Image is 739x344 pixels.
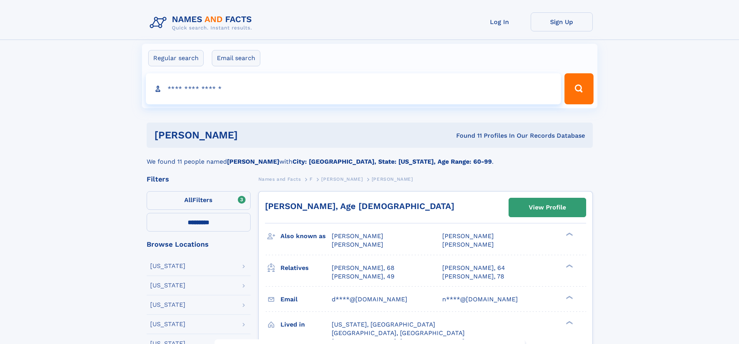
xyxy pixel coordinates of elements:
[442,232,494,240] span: [PERSON_NAME]
[280,261,332,275] h3: Relatives
[147,148,593,166] div: We found 11 people named with .
[227,158,279,165] b: [PERSON_NAME]
[150,263,185,269] div: [US_STATE]
[332,264,395,272] a: [PERSON_NAME], 68
[292,158,492,165] b: City: [GEOGRAPHIC_DATA], State: [US_STATE], Age Range: 60-99
[332,329,465,337] span: [GEOGRAPHIC_DATA], [GEOGRAPHIC_DATA]
[442,264,505,272] a: [PERSON_NAME], 64
[212,50,260,66] label: Email search
[154,130,347,140] h1: [PERSON_NAME]
[564,320,573,325] div: ❯
[564,263,573,268] div: ❯
[280,293,332,306] h3: Email
[150,302,185,308] div: [US_STATE]
[321,174,363,184] a: [PERSON_NAME]
[509,198,586,217] a: View Profile
[564,295,573,300] div: ❯
[310,174,313,184] a: F
[147,191,251,210] label: Filters
[150,282,185,289] div: [US_STATE]
[531,12,593,31] a: Sign Up
[310,176,313,182] span: F
[321,176,363,182] span: [PERSON_NAME]
[184,196,192,204] span: All
[147,12,258,33] img: Logo Names and Facts
[564,73,593,104] button: Search Button
[280,230,332,243] h3: Also known as
[442,272,504,281] a: [PERSON_NAME], 78
[258,174,301,184] a: Names and Facts
[150,321,185,327] div: [US_STATE]
[372,176,413,182] span: [PERSON_NAME]
[529,199,566,216] div: View Profile
[280,318,332,331] h3: Lived in
[332,232,383,240] span: [PERSON_NAME]
[148,50,204,66] label: Regular search
[442,241,494,248] span: [PERSON_NAME]
[332,272,395,281] a: [PERSON_NAME], 49
[265,201,454,211] a: [PERSON_NAME], Age [DEMOGRAPHIC_DATA]
[332,241,383,248] span: [PERSON_NAME]
[146,73,561,104] input: search input
[147,176,251,183] div: Filters
[347,131,585,140] div: Found 11 Profiles In Our Records Database
[147,241,251,248] div: Browse Locations
[564,232,573,237] div: ❯
[332,321,435,328] span: [US_STATE], [GEOGRAPHIC_DATA]
[469,12,531,31] a: Log In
